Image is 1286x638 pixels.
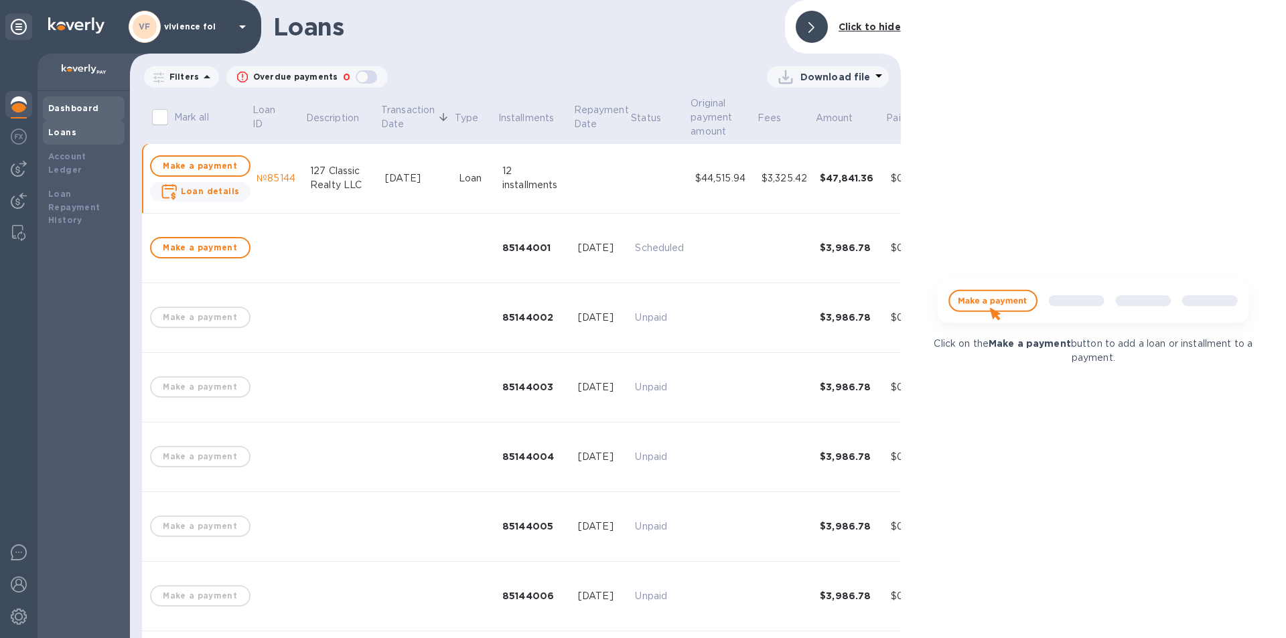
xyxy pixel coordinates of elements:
[820,520,880,533] div: $3,986.78
[306,111,359,125] p: Description
[48,127,76,137] b: Loans
[343,70,350,84] p: 0
[891,380,945,394] div: $0.00
[635,380,684,394] p: Unpaid
[498,111,555,125] p: Installments
[691,96,737,139] p: Original payment amount
[502,450,567,463] div: 85144004
[381,103,435,131] p: Transaction Date
[226,66,388,88] button: Overdue payments0
[635,450,684,464] p: Unpaid
[820,450,880,463] div: $3,986.78
[48,103,99,113] b: Dashboard
[381,103,452,131] span: Transaction Date
[891,241,945,255] div: $0.00
[48,189,100,226] b: Loan Repayment History
[253,103,303,131] span: Loan ID
[455,111,479,125] p: Type
[150,155,251,177] button: Make a payment
[691,96,755,139] span: Original payment amount
[150,182,251,202] button: Loan details
[48,151,86,175] b: Account Ledger
[989,338,1071,349] b: Make a payment
[48,17,104,33] img: Logo
[891,171,945,185] div: $0.00
[891,589,945,603] div: $0.00
[253,103,286,131] p: Loan ID
[635,241,684,255] p: Scheduled
[800,70,871,84] p: Download file
[5,13,32,40] div: Unpin categories
[502,164,567,192] div: 12 installments
[820,171,880,185] div: $47,841.36
[926,337,1260,365] p: Click on the button to add a loan or installment to a payment.
[820,241,880,254] div: $3,986.78
[162,240,238,256] span: Make a payment
[762,171,809,185] div: $3,325.42
[385,171,448,185] div: [DATE]
[455,111,496,125] span: Type
[891,450,945,464] div: $0.00
[257,171,299,185] div: №85144
[820,311,880,324] div: $3,986.78
[578,450,625,464] div: [DATE]
[631,111,661,125] p: Status
[150,237,251,258] button: Make a payment
[758,111,782,125] p: Fees
[164,71,199,82] p: Filters
[11,129,27,145] img: Foreign exchange
[181,186,240,196] b: Loan details
[695,171,751,185] div: $44,515.94
[253,71,338,83] p: Overdue payments
[886,111,924,125] span: Paid
[578,589,625,603] div: [DATE]
[174,110,209,125] p: Mark all
[816,111,853,125] p: Amount
[498,111,572,125] span: Installments
[578,311,625,325] div: [DATE]
[310,164,374,192] div: 127 Classic Realty LLC
[459,171,492,185] div: Loan
[162,158,238,174] span: Make a payment
[502,241,567,254] div: 85144001
[502,311,567,324] div: 85144002
[578,380,625,394] div: [DATE]
[758,111,799,125] span: Fees
[502,380,567,394] div: 85144003
[891,520,945,534] div: $0.00
[816,111,871,125] span: Amount
[164,22,231,31] p: vivience fol
[635,311,684,325] p: Unpaid
[578,241,625,255] div: [DATE]
[306,111,376,125] span: Description
[839,21,901,32] b: Click to hide
[502,589,567,603] div: 85144006
[635,520,684,534] p: Unpaid
[635,589,684,603] p: Unpaid
[820,589,880,603] div: $3,986.78
[273,13,774,41] h1: Loans
[886,111,907,125] p: Paid
[820,380,880,394] div: $3,986.78
[574,103,629,131] p: Repayment Date
[891,311,945,325] div: $0.00
[139,21,151,31] b: VF
[502,520,567,533] div: 85144005
[578,520,625,534] div: [DATE]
